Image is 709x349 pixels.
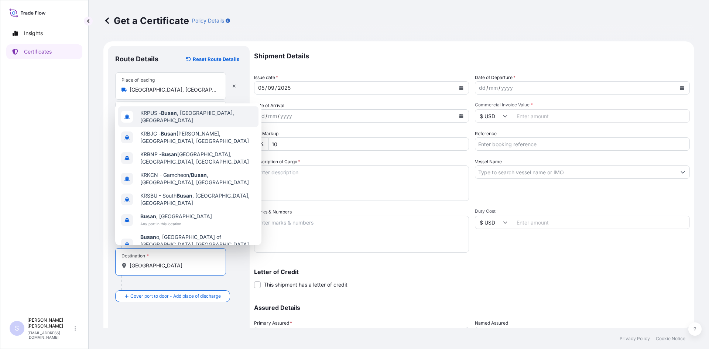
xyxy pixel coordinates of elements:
[140,151,256,165] span: KRBNP - [GEOGRAPHIC_DATA], [GEOGRAPHIC_DATA], [GEOGRAPHIC_DATA]
[280,112,293,120] div: year,
[103,15,189,27] p: Get a Certificate
[475,74,516,81] span: Date of Departure
[121,77,155,83] div: Place of loading
[264,281,347,288] span: This shipment has a letter of credit
[278,112,280,120] div: /
[130,262,217,269] input: Destination
[115,55,158,64] p: Route Details
[121,253,149,259] div: Destination
[620,336,650,342] p: Privacy Policy
[512,109,690,123] input: Enter amount
[140,109,256,124] span: KRPUS - , [GEOGRAPHIC_DATA], [GEOGRAPHIC_DATA]
[140,171,256,186] span: KRKCN - Gamcheon/ , [GEOGRAPHIC_DATA], [GEOGRAPHIC_DATA]
[161,130,177,137] b: Busan
[140,130,256,145] span: KRBJG - [PERSON_NAME], [GEOGRAPHIC_DATA], [GEOGRAPHIC_DATA]
[254,130,278,137] label: CIF Markup
[140,233,256,248] span: o, [GEOGRAPHIC_DATA] of [GEOGRAPHIC_DATA], [GEOGRAPHIC_DATA]
[130,292,221,300] span: Cover port to door - Add place of discharge
[475,208,690,214] span: Duty Cost
[275,83,277,92] div: /
[115,101,226,114] input: Text to appear on certificate
[161,110,177,116] b: Busan
[475,158,502,165] label: Vessel Name
[130,86,217,93] input: Place of loading
[656,336,685,342] p: Cookie Notice
[267,112,278,120] div: month,
[499,83,500,92] div: /
[254,319,292,327] span: Primary Assured
[191,172,207,178] b: Busan
[268,137,469,151] input: Enter percentage between 0 and 10%
[140,234,156,240] b: Busan
[254,305,690,311] p: Assured Details
[257,83,265,92] div: day,
[140,220,212,227] span: Any port in this location
[500,83,514,92] div: year,
[266,112,267,120] div: /
[486,83,488,92] div: /
[193,55,239,63] p: Reset Route Details
[24,48,52,55] p: Certificates
[192,17,224,24] p: Policy Details
[254,158,300,165] label: Description of Cargo
[475,102,690,108] span: Commercial Invoice Value
[177,192,192,199] b: Busan
[27,331,73,339] p: [EMAIL_ADDRESS][DOMAIN_NAME]
[676,82,688,94] button: Calendar
[115,103,261,245] div: Show suggestions
[475,165,676,179] input: Type to search vessel name or IMO
[254,269,690,275] p: Letter of Credit
[267,83,275,92] div: month,
[27,317,73,329] p: [PERSON_NAME] [PERSON_NAME]
[475,130,497,137] label: Reference
[254,208,292,216] label: Marks & Numbers
[161,151,177,157] b: Busan
[15,325,19,332] span: S
[455,82,467,94] button: Calendar
[254,102,284,109] span: Date of Arrival
[265,83,267,92] div: /
[140,213,156,219] b: Busan
[475,319,508,327] label: Named Assured
[24,30,43,37] p: Insights
[512,216,690,229] input: Enter amount
[488,83,499,92] div: month,
[254,46,690,66] p: Shipment Details
[277,83,291,92] div: year,
[475,137,690,151] input: Enter booking reference
[140,192,256,207] span: KRSBU - South , [GEOGRAPHIC_DATA], [GEOGRAPHIC_DATA]
[257,112,266,120] div: day,
[254,74,278,81] span: Issue date
[478,83,486,92] div: day,
[140,213,212,220] span: , [GEOGRAPHIC_DATA]
[676,165,689,179] button: Show suggestions
[455,110,467,122] button: Calendar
